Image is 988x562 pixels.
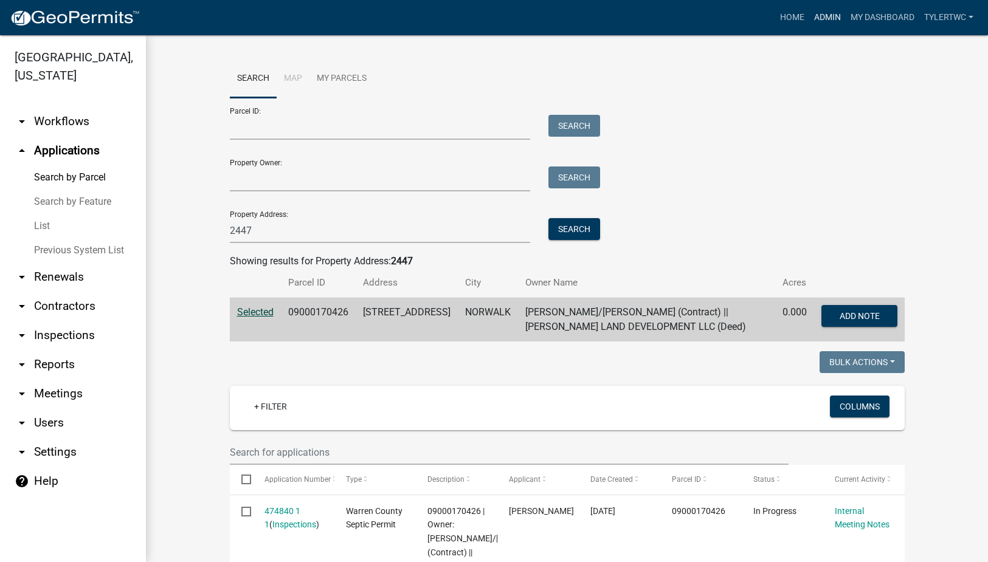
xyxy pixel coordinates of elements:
[839,311,879,321] span: Add Note
[672,475,701,484] span: Parcel ID
[775,269,814,297] th: Acres
[753,475,775,484] span: Status
[427,475,465,484] span: Description
[230,465,253,494] datatable-header-cell: Select
[264,475,331,484] span: Application Number
[230,254,905,269] div: Showing results for Property Address:
[15,143,29,158] i: arrow_drop_up
[253,465,334,494] datatable-header-cell: Application Number
[509,475,541,484] span: Applicant
[548,218,600,240] button: Search
[244,396,297,417] a: + Filter
[356,269,458,297] th: Address
[458,298,518,342] td: NORWALK
[590,475,633,484] span: Date Created
[416,465,497,494] datatable-header-cell: Description
[15,270,29,284] i: arrow_drop_down
[15,357,29,372] i: arrow_drop_down
[15,416,29,430] i: arrow_drop_down
[742,465,823,494] datatable-header-cell: Status
[391,255,413,267] strong: 2447
[548,166,600,188] button: Search
[509,506,574,516] span: Mario Sanchez
[518,269,775,297] th: Owner Name
[775,298,814,342] td: 0.000
[230,60,277,98] a: Search
[309,60,374,98] a: My Parcels
[334,465,416,494] datatable-header-cell: Type
[820,351,905,373] button: Bulk Actions
[579,465,660,494] datatable-header-cell: Date Created
[346,475,362,484] span: Type
[753,506,796,516] span: In Progress
[15,474,29,488] i: help
[821,305,897,327] button: Add Note
[672,506,725,516] span: 09000170426
[809,6,846,29] a: Admin
[548,115,600,137] button: Search
[356,298,458,342] td: [STREET_ADDRESS]
[15,386,29,401] i: arrow_drop_down
[346,506,402,530] span: Warren County Septic Permit
[272,519,316,529] a: Inspections
[264,504,323,532] div: ( )
[281,269,356,297] th: Parcel ID
[15,114,29,129] i: arrow_drop_down
[823,465,905,494] datatable-header-cell: Current Activity
[281,298,356,342] td: 09000170426
[518,298,775,342] td: [PERSON_NAME]/[PERSON_NAME] (Contract) || [PERSON_NAME] LAND DEVELOPMENT LLC (Deed)
[264,506,300,530] a: 474840 1 1
[15,445,29,459] i: arrow_drop_down
[835,475,885,484] span: Current Activity
[846,6,919,29] a: My Dashboard
[775,6,809,29] a: Home
[458,269,518,297] th: City
[660,465,742,494] datatable-header-cell: Parcel ID
[497,465,579,494] datatable-header-cell: Applicant
[15,328,29,343] i: arrow_drop_down
[15,299,29,314] i: arrow_drop_down
[830,396,890,417] button: Columns
[919,6,978,29] a: TylerTWC
[835,506,890,530] a: Internal Meeting Notes
[237,306,274,318] a: Selected
[590,506,615,516] span: 09/07/2025
[230,440,789,465] input: Search for applications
